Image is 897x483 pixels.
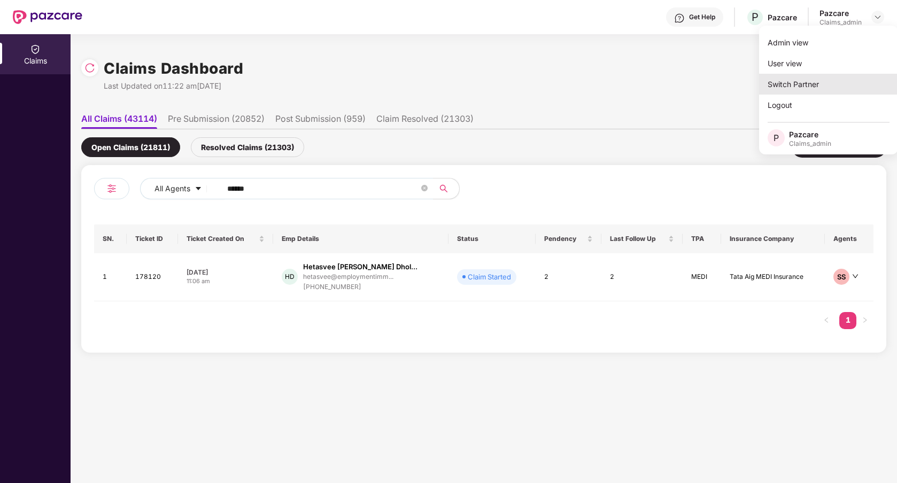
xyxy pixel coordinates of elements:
[601,253,683,301] td: 2
[13,10,82,24] img: New Pazcare Logo
[104,57,243,80] h1: Claims Dashboard
[187,277,265,286] div: 11:06 am
[273,224,448,253] th: Emp Details
[30,44,41,54] img: svg+xml;base64,PHN2ZyBpZD0iQ2xhaW0iIHhtbG5zPSJodHRwOi8vd3d3LnczLm9yZy8yMDAwL3N2ZyIgd2lkdGg9IjIwIi...
[275,113,366,129] li: Post Submission (959)
[468,271,511,282] div: Claim Started
[819,18,862,27] div: Claims_admin
[536,253,601,301] td: 2
[81,137,180,157] div: Open Claims (21811)
[187,268,265,277] div: [DATE]
[839,312,856,328] a: 1
[825,224,873,253] th: Agents
[448,224,536,253] th: Status
[789,139,831,148] div: Claims_admin
[789,129,831,139] div: Pazcare
[544,235,585,243] span: Pendency
[127,253,178,301] td: 178120
[303,273,393,280] div: hetasvee@employmentimm...
[421,184,428,194] span: close-circle
[852,273,859,279] span: down
[376,113,474,129] li: Claim Resolved (21303)
[768,12,797,22] div: Pazcare
[610,235,666,243] span: Last Follow Up
[81,113,157,129] li: All Claims (43114)
[303,262,417,272] div: Hetasvee [PERSON_NAME] Dhol...
[191,137,304,157] div: Resolved Claims (21303)
[421,185,428,191] span: close-circle
[105,182,118,195] img: svg+xml;base64,PHN2ZyB4bWxucz0iaHR0cDovL3d3dy53My5vcmcvMjAwMC9zdmciIHdpZHRoPSIyNCIgaGVpZ2h0PSIyNC...
[689,13,715,21] div: Get Help
[833,269,849,285] div: SS
[282,269,298,285] div: HD
[104,80,243,92] div: Last Updated on 11:22 am[DATE]
[674,13,685,24] img: svg+xml;base64,PHN2ZyBpZD0iSGVscC0zMngzMiIgeG1sbnM9Imh0dHA6Ly93d3cudzMub3JnLzIwMDAvc3ZnIiB3aWR0aD...
[721,253,825,301] td: Tata Aig MEDI Insurance
[187,235,257,243] span: Ticket Created On
[818,312,835,329] li: Previous Page
[774,131,779,144] span: P
[84,63,95,73] img: svg+xml;base64,PHN2ZyBpZD0iUmVsb2FkLTMyeDMyIiB4bWxucz0iaHR0cDovL3d3dy53My5vcmcvMjAwMC9zdmciIHdpZH...
[154,183,190,194] span: All Agents
[433,178,460,199] button: search
[168,113,265,129] li: Pre Submission (20852)
[94,253,127,301] td: 1
[683,253,721,301] td: MEDI
[683,224,721,253] th: TPA
[818,312,835,329] button: left
[601,224,683,253] th: Last Follow Up
[433,184,454,193] span: search
[721,224,825,253] th: Insurance Company
[140,178,225,199] button: All Agentscaret-down
[127,224,178,253] th: Ticket ID
[178,224,273,253] th: Ticket Created On
[823,317,830,323] span: left
[819,8,862,18] div: Pazcare
[873,13,882,21] img: svg+xml;base64,PHN2ZyBpZD0iRHJvcGRvd24tMzJ4MzIiIHhtbG5zPSJodHRwOi8vd3d3LnczLm9yZy8yMDAwL3N2ZyIgd2...
[536,224,601,253] th: Pendency
[195,185,202,193] span: caret-down
[856,312,873,329] li: Next Page
[856,312,873,329] button: right
[862,317,868,323] span: right
[94,224,127,253] th: SN.
[839,312,856,329] li: 1
[752,11,759,24] span: P
[303,282,417,292] div: [PHONE_NUMBER]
